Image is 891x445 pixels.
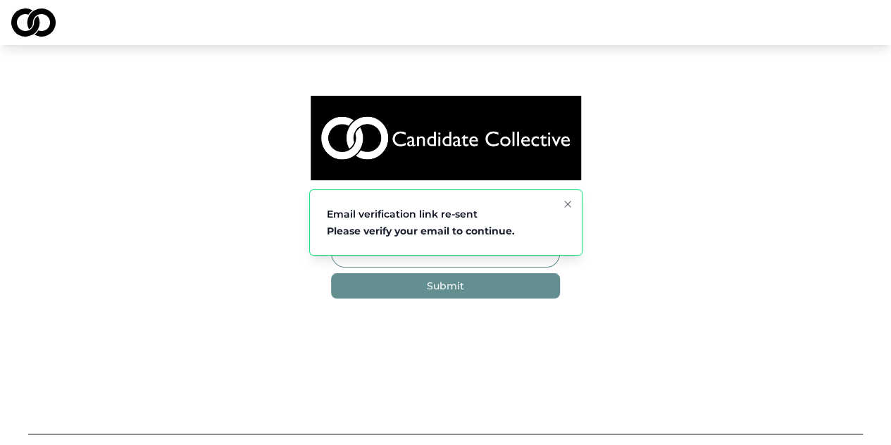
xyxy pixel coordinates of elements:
div: Submit [427,279,464,293]
button: Submit [331,273,560,299]
img: logo [11,8,56,37]
b: Please verify your email to continue. [327,225,515,237]
img: logo [311,96,581,180]
div: Email verification link re-sent [327,207,515,221]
